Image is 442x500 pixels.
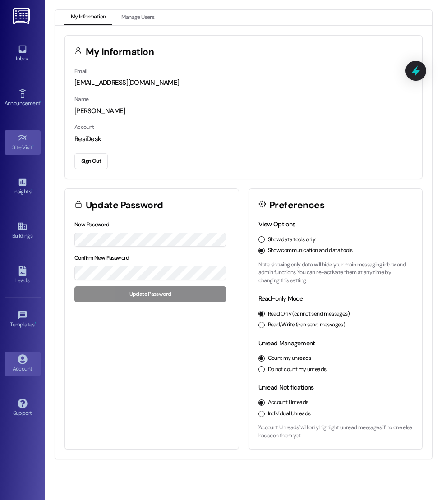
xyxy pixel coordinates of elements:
[74,68,87,75] label: Email
[5,396,41,420] a: Support
[86,47,154,57] h3: My Information
[268,399,308,407] label: Account Unreads
[268,247,353,255] label: Show communication and data tools
[268,236,316,244] label: Show data tools only
[74,124,94,131] label: Account
[258,261,413,285] p: Note: showing only data will hide your main messaging inbox and admin functions. You can re-activ...
[74,221,110,228] label: New Password
[269,201,324,210] h3: Preferences
[5,219,41,243] a: Buildings
[258,339,315,347] label: Unread Management
[5,41,41,66] a: Inbox
[258,383,314,391] label: Unread Notifications
[268,410,311,418] label: Individual Unreads
[74,96,89,103] label: Name
[64,10,112,25] button: My Information
[5,174,41,199] a: Insights •
[268,366,327,374] label: Do not count my unreads
[115,10,161,25] button: Manage Users
[268,321,345,329] label: Read/Write (can send messages)
[31,187,32,193] span: •
[32,143,34,149] span: •
[5,307,41,332] a: Templates •
[258,294,303,303] label: Read-only Mode
[258,220,295,228] label: View Options
[74,106,413,116] div: [PERSON_NAME]
[74,134,413,144] div: ResiDesk
[5,130,41,155] a: Site Visit •
[74,153,108,169] button: Sign Out
[5,352,41,376] a: Account
[268,354,311,362] label: Count my unreads
[40,99,41,105] span: •
[74,78,413,87] div: [EMAIL_ADDRESS][DOMAIN_NAME]
[74,254,129,261] label: Confirm New Password
[258,424,413,440] p: 'Account Unreads' will only highlight unread messages if no one else has seen them yet.
[86,201,163,210] h3: Update Password
[268,310,350,318] label: Read Only (cannot send messages)
[5,263,41,288] a: Leads
[35,320,36,326] span: •
[13,8,32,24] img: ResiDesk Logo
